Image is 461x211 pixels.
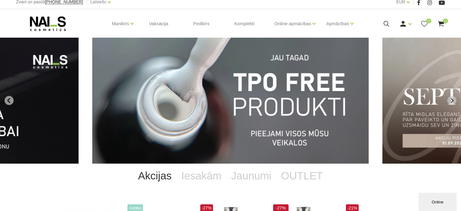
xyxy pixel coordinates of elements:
[437,20,445,28] a: 0
[230,9,259,38] a: Komplekti
[426,19,431,23] span: 0
[188,9,214,38] a: Pedikīrs
[421,20,428,28] a: 0
[92,38,369,164] li: 1 of 11
[443,19,448,23] span: 0
[447,96,456,105] button: Next slide
[112,12,129,36] a: Manikīrs
[177,164,226,188] a: Iesakām
[5,96,14,105] button: Go to last slide
[226,164,276,188] a: Jaunumi
[133,164,177,188] a: Akcijas
[419,192,458,211] iframe: chat widget
[274,12,311,36] a: Online apmācības
[326,12,349,36] a: Apmācības
[144,9,173,38] a: Vaksācija
[276,164,328,188] a: OUTLET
